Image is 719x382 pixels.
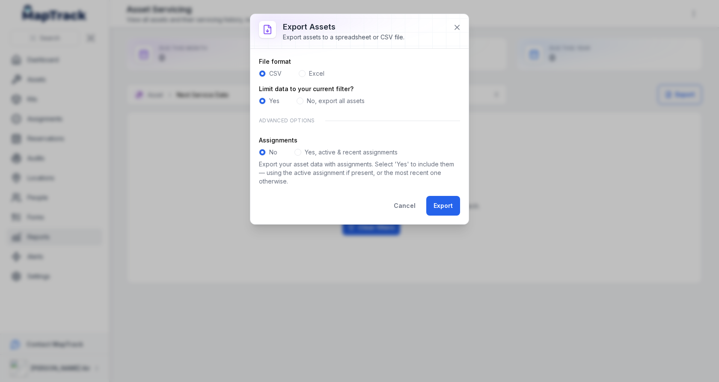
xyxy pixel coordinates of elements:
div: Export assets to a spreadsheet or CSV file. [283,33,404,41]
label: No [269,148,277,157]
label: Limit data to your current filter? [259,85,354,93]
div: Advanced Options [259,112,460,129]
label: Excel [309,69,324,78]
label: Yes, active & recent assignments [305,148,398,157]
button: Export [426,196,460,216]
label: File format [259,57,291,66]
label: No, export all assets [307,97,365,105]
label: Assignments [259,136,297,145]
p: Export your asset data with assignments. Select 'Yes' to include them — using the active assignme... [259,160,460,186]
button: Cancel [386,196,423,216]
label: CSV [269,69,282,78]
h3: Export assets [283,21,404,33]
label: Yes [269,97,279,105]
